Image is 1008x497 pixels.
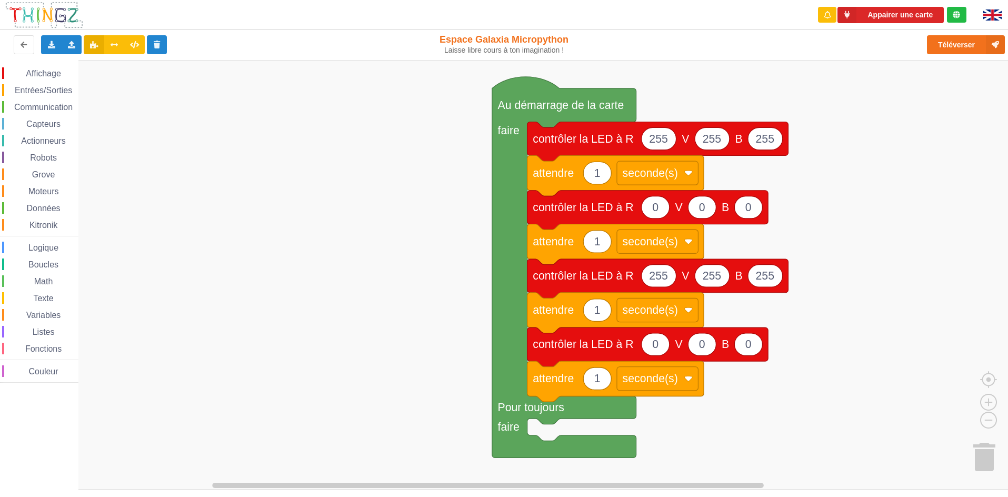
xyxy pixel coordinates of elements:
text: 255 [755,132,774,145]
text: seconde(s) [623,372,678,385]
span: Données [25,204,62,213]
text: V [682,132,690,145]
text: 1 [594,167,601,180]
text: attendre [533,235,574,248]
text: seconde(s) [623,235,678,248]
span: Math [33,277,55,286]
text: contrôler la LED à R [533,338,633,351]
text: 0 [699,338,705,351]
text: contrôler la LED à R [533,201,633,214]
text: 255 [649,132,667,145]
text: 255 [755,270,774,282]
text: attendre [533,372,574,385]
div: Tu es connecté au serveur de création de Thingz [947,7,966,23]
text: attendre [533,304,574,316]
span: Entrées/Sorties [13,86,74,95]
text: 0 [699,201,705,214]
span: Couleur [27,367,60,376]
img: gb.png [983,9,1002,21]
text: 255 [703,270,721,282]
text: B [722,201,729,214]
div: Espace Galaxia Micropython [416,34,592,55]
span: Affichage [24,69,62,78]
text: 1 [594,235,601,248]
text: seconde(s) [623,304,678,316]
text: 0 [652,338,658,351]
text: B [722,338,729,351]
text: 0 [652,201,658,214]
text: 0 [745,201,752,214]
span: Communication [13,103,74,112]
text: B [735,270,743,282]
text: V [682,270,690,282]
span: Moteurs [27,187,61,196]
text: 0 [745,338,752,351]
span: Capteurs [25,120,62,128]
text: faire [498,421,520,433]
span: Boucles [27,260,60,269]
text: B [735,132,743,145]
text: Pour toujours [498,401,564,414]
span: Robots [28,153,58,162]
div: Laisse libre cours à ton imagination ! [416,46,592,55]
text: Au démarrage de la carte [498,99,624,112]
text: contrôler la LED à R [533,132,633,145]
text: seconde(s) [623,167,678,180]
button: Appairer une carte [837,7,944,23]
span: Grove [31,170,57,179]
button: Téléverser [927,35,1005,54]
span: Listes [31,327,56,336]
span: Fonctions [24,344,63,353]
span: Variables [25,311,63,320]
span: Kitronik [28,221,59,230]
text: 1 [594,372,601,385]
span: Logique [27,243,60,252]
img: thingz_logo.png [5,1,84,29]
text: 1 [594,304,601,316]
text: faire [498,124,520,136]
text: 255 [703,132,721,145]
text: V [675,201,683,214]
text: contrôler la LED à R [533,270,633,282]
text: attendre [533,167,574,180]
span: Texte [32,294,55,303]
text: V [675,338,683,351]
span: Actionneurs [19,136,67,145]
text: 255 [649,270,667,282]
